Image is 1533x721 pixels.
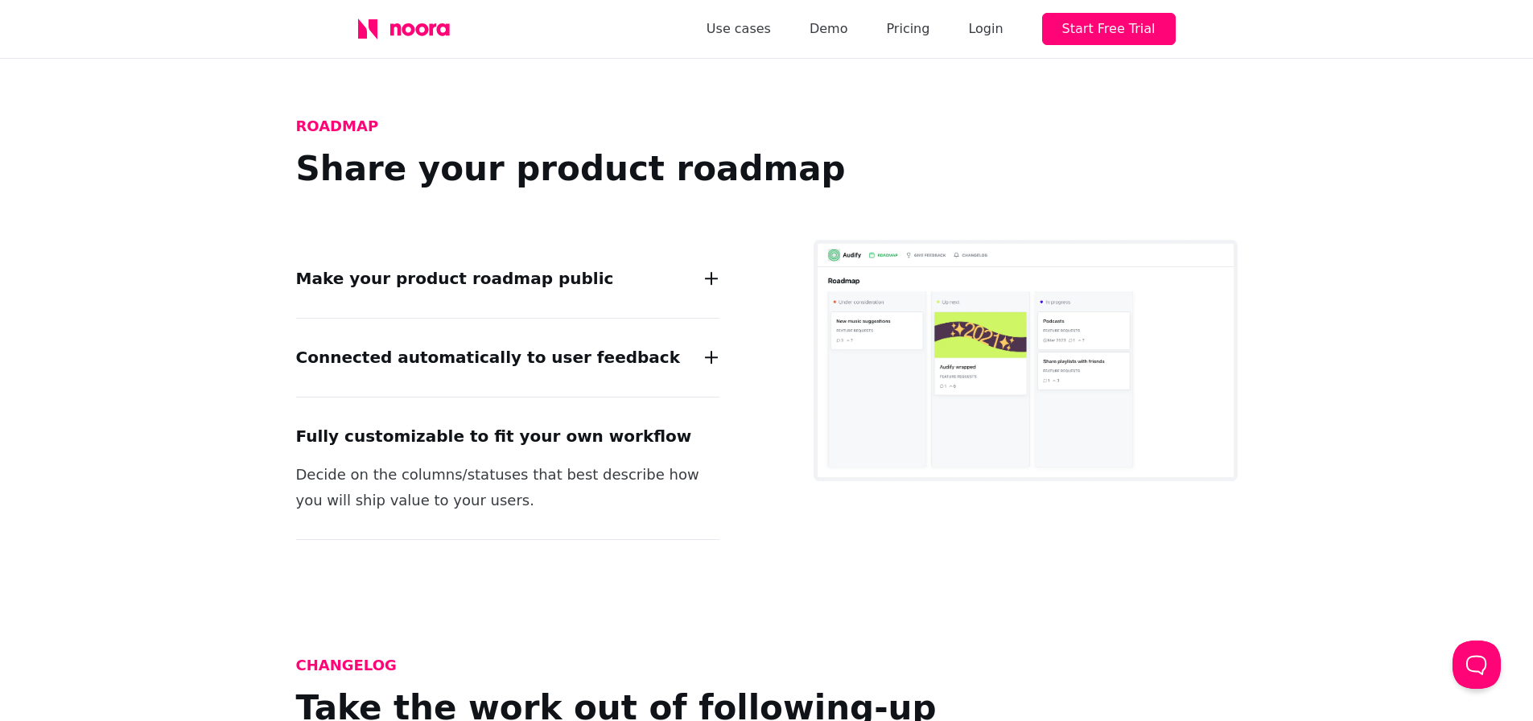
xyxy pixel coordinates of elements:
h2: Make your product roadmap public [296,266,614,291]
iframe: Help Scout Beacon - Open [1453,641,1501,689]
p: Decide on the columns/statuses that best describe how you will ship value to your users. [296,462,720,513]
h2: Connected automatically to user feedback [296,344,680,370]
a: Use cases [707,18,771,40]
h2: Share your product roadmap [296,147,940,192]
h2: Changelog [296,653,940,678]
h2: Roadmap [296,113,940,139]
img: A preview of Noora's public roadmaps [814,240,1238,481]
a: Pricing [886,18,929,40]
div: Login [968,18,1003,40]
a: Demo [810,18,848,40]
h2: Fully customizable to fit your own workflow [296,423,692,449]
button: Start Free Trial [1042,13,1176,45]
